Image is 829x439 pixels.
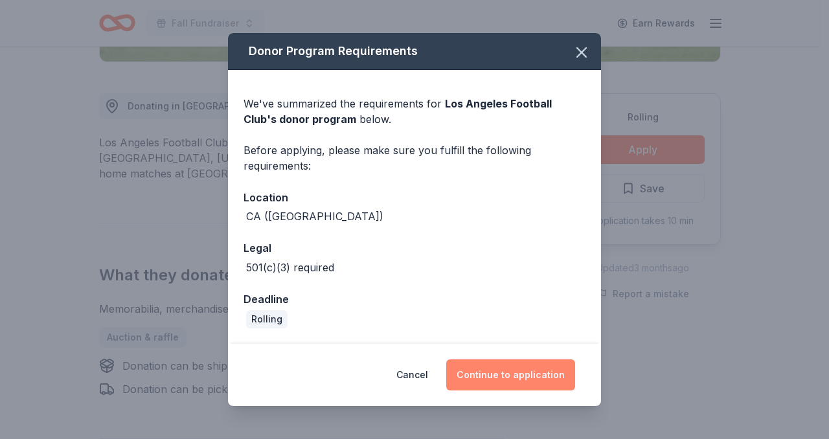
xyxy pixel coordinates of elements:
button: Continue to application [446,359,575,390]
div: Before applying, please make sure you fulfill the following requirements: [244,142,585,174]
div: Legal [244,240,585,256]
div: Donor Program Requirements [228,33,601,70]
div: Deadline [244,291,585,308]
div: CA ([GEOGRAPHIC_DATA]) [246,208,383,224]
div: We've summarized the requirements for below. [244,96,585,127]
button: Cancel [396,359,428,390]
div: Rolling [246,310,288,328]
div: Location [244,189,585,206]
div: 501(c)(3) required [246,260,334,275]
